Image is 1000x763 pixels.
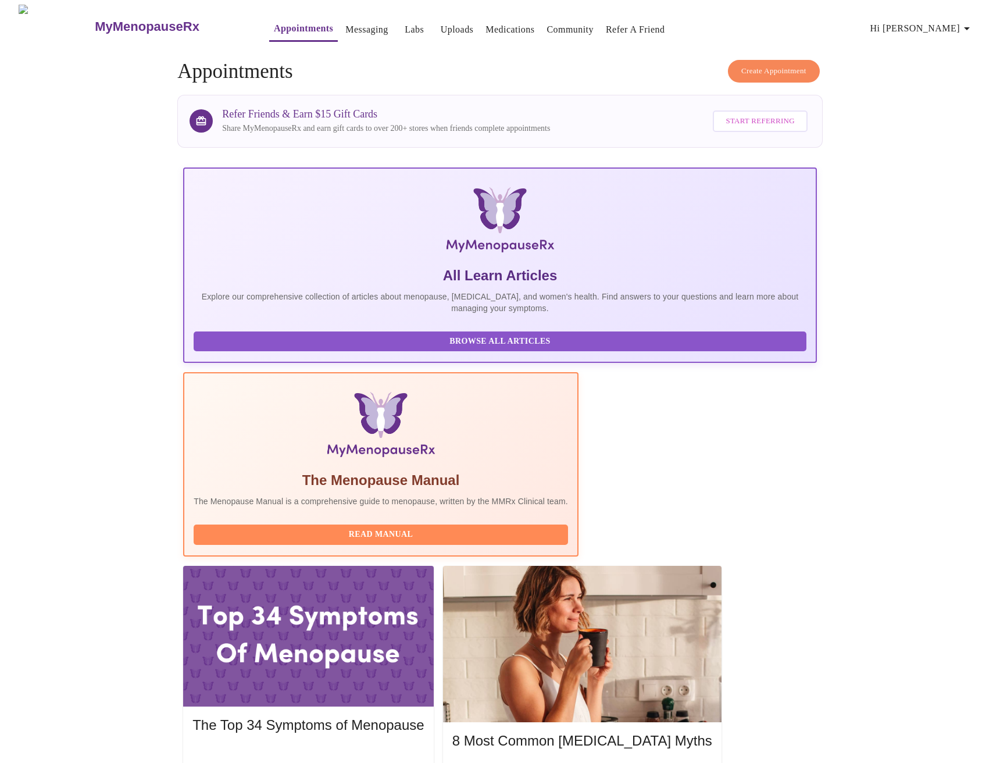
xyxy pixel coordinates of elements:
h5: 8 Most Common [MEDICAL_DATA] Myths [452,732,712,750]
button: Hi [PERSON_NAME] [866,17,978,40]
h3: MyMenopauseRx [95,19,199,34]
button: Start Referring [713,110,807,132]
h4: Appointments [177,60,823,83]
button: Refer a Friend [601,18,670,41]
a: Start Referring [710,105,810,138]
a: Read Manual [194,529,571,539]
h3: Refer Friends & Earn $15 Gift Cards [222,108,550,120]
h5: The Menopause Manual [194,471,568,490]
button: Read Manual [194,525,568,545]
img: Menopause Manual [253,392,508,462]
a: Messaging [345,22,388,38]
span: Start Referring [726,115,794,128]
img: MyMenopauseRx Logo [289,187,711,257]
button: Messaging [341,18,392,41]
button: Medications [481,18,539,41]
a: Appointments [274,20,333,37]
button: Appointments [269,17,338,42]
a: Uploads [441,22,474,38]
h5: All Learn Articles [194,266,806,285]
span: Read More [204,748,412,762]
a: MyMenopauseRx [94,6,246,47]
span: Create Appointment [741,65,806,78]
p: Explore our comprehensive collection of articles about menopause, [MEDICAL_DATA], and women's hea... [194,291,806,314]
button: Community [542,18,598,41]
a: Refer a Friend [606,22,665,38]
button: Browse All Articles [194,331,806,352]
a: Community [547,22,594,38]
a: Labs [405,22,424,38]
button: Uploads [436,18,478,41]
p: The Menopause Manual is a comprehensive guide to menopause, written by the MMRx Clinical team. [194,495,568,507]
a: Browse All Articles [194,336,809,345]
button: Create Appointment [728,60,820,83]
span: Read Manual [205,527,556,542]
span: Hi [PERSON_NAME] [870,20,974,37]
p: Share MyMenopauseRx and earn gift cards to over 200+ stores when friends complete appointments [222,123,550,134]
a: Read More [192,749,427,759]
a: Medications [485,22,534,38]
img: MyMenopauseRx Logo [19,5,94,48]
span: Browse All Articles [205,334,795,349]
h5: The Top 34 Symptoms of Menopause [192,716,424,735]
button: Labs [396,18,433,41]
